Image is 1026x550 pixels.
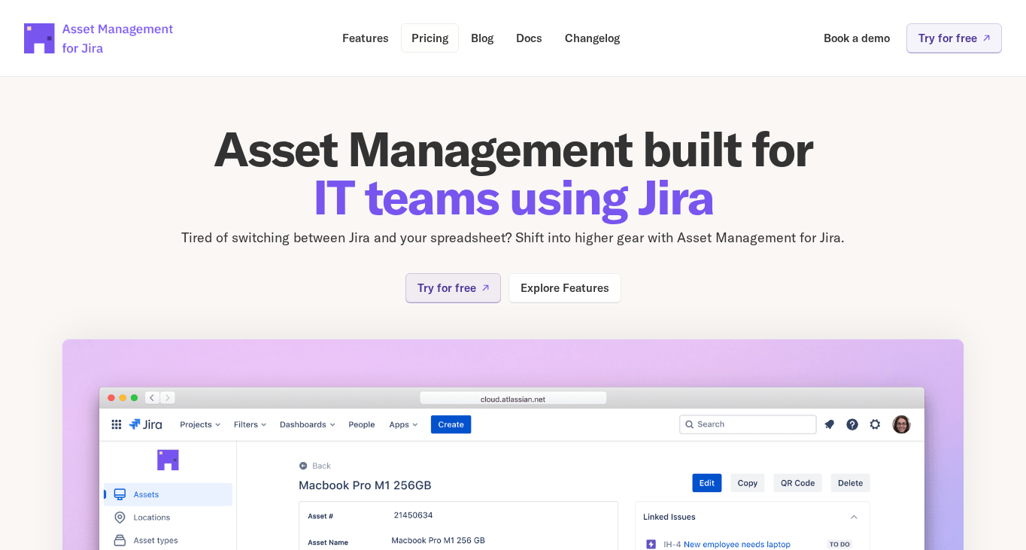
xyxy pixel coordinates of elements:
a: Try for free [405,273,501,302]
span: IT teams using Jira [313,166,714,227]
a: Blog [460,23,504,53]
a: Explore Features [508,273,621,302]
p: Try for free [417,282,476,293]
p: Pricing [411,32,448,44]
p: Try for free [918,32,977,44]
a: Docs [505,23,553,53]
p: Changelog [565,32,620,44]
p: Docs [516,32,542,44]
a: Features [332,23,399,53]
p: Book a demo [824,32,890,44]
a: Try for free [906,23,1002,53]
p: Tired of switching between Jira and your spreadsheet? Shift into higher gear with Asset Managemen... [62,227,964,249]
h1: Asset Management built for [62,125,964,221]
p: Features [342,32,389,44]
p: Blog [471,32,493,44]
p: Explore Features [521,282,609,293]
a: Book a demo [813,23,900,53]
a: Changelog [554,23,630,53]
a: Pricing [401,23,459,53]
